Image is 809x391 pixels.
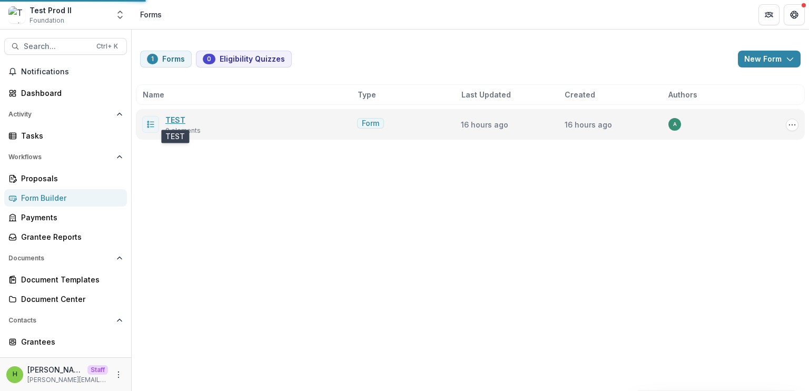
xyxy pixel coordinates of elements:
[21,130,119,141] div: Tasks
[4,38,127,55] button: Search...
[21,294,119,305] div: Document Center
[112,368,125,381] button: More
[165,115,185,124] a: TEST
[4,170,127,187] a: Proposals
[151,55,154,63] span: 1
[29,16,64,25] span: Foundation
[94,41,120,52] div: Ctrl + K
[21,212,119,223] div: Payments
[4,228,127,246] a: Grantee Reports
[4,312,127,329] button: Open Contacts
[29,5,72,16] div: Test Prod II
[362,119,379,128] span: Form
[4,209,127,226] a: Payments
[4,63,127,80] button: Notifications
[21,173,119,184] div: Proposals
[207,55,211,63] span: 0
[668,89,697,100] span: Authors
[27,375,108,385] p: [PERSON_NAME][EMAIL_ADDRESS][DOMAIN_NAME]
[4,149,127,165] button: Open Workflows
[27,364,83,375] p: [PERSON_NAME]
[758,4,780,25] button: Partners
[673,122,677,127] div: anveet@trytemelio.com
[140,51,192,67] button: Forms
[8,111,112,118] span: Activity
[21,231,119,242] div: Grantee Reports
[13,371,17,378] div: Himanshu
[784,4,805,25] button: Get Help
[4,106,127,123] button: Open Activity
[8,153,112,161] span: Workflows
[4,84,127,102] a: Dashboard
[4,333,127,350] a: Grantees
[461,89,511,100] span: Last Updated
[4,353,127,370] a: Communications
[140,9,162,20] div: Forms
[24,42,90,51] span: Search...
[4,127,127,144] a: Tasks
[786,119,798,131] button: Options
[565,89,595,100] span: Created
[4,271,127,288] a: Document Templates
[4,189,127,207] a: Form Builder
[358,89,376,100] span: Type
[21,67,123,76] span: Notifications
[143,89,164,100] span: Name
[21,274,119,285] div: Document Templates
[4,290,127,308] a: Document Center
[8,255,112,262] span: Documents
[113,4,127,25] button: Open entity switcher
[196,51,292,67] button: Eligibility Quizzes
[8,317,112,324] span: Contacts
[738,51,801,67] button: New Form
[21,192,119,203] div: Form Builder
[136,7,166,22] nav: breadcrumb
[165,126,201,135] span: 0 elements
[4,250,127,267] button: Open Documents
[565,120,612,129] span: 16 hours ago
[461,120,508,129] span: 16 hours ago
[21,356,119,367] div: Communications
[21,336,119,347] div: Grantees
[21,87,119,99] div: Dashboard
[87,365,108,375] p: Staff
[8,6,25,23] img: Test Prod II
